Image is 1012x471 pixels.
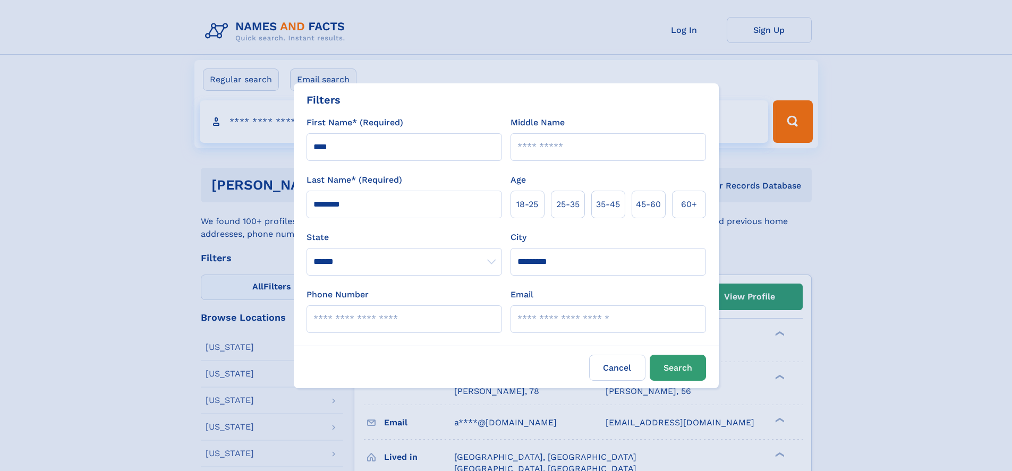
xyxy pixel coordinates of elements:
[307,116,403,129] label: First Name* (Required)
[636,198,661,211] span: 45‑60
[511,231,526,244] label: City
[596,198,620,211] span: 35‑45
[307,231,502,244] label: State
[511,288,533,301] label: Email
[589,355,645,381] label: Cancel
[511,174,526,186] label: Age
[556,198,580,211] span: 25‑35
[307,92,341,108] div: Filters
[681,198,697,211] span: 60+
[307,288,369,301] label: Phone Number
[511,116,565,129] label: Middle Name
[650,355,706,381] button: Search
[516,198,538,211] span: 18‑25
[307,174,402,186] label: Last Name* (Required)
